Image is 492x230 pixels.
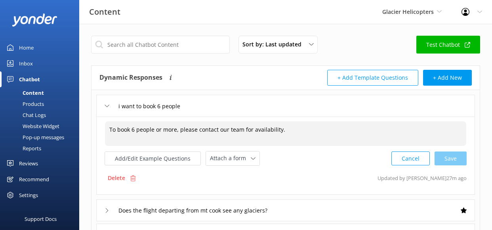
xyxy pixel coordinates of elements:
[391,151,430,165] button: Cancel
[19,171,49,187] div: Recommend
[99,70,162,86] h4: Dynamic Responses
[19,40,34,56] div: Home
[416,36,480,54] a: Test Chatbot
[19,155,38,171] div: Reviews
[5,121,79,132] a: Website Widget
[91,36,230,54] input: Search all Chatbot Content
[5,143,79,154] a: Reports
[105,121,466,146] textarea: To book 6 people or more, please contact our team for availability.
[5,143,41,154] div: Reports
[210,154,251,163] span: Attach a form
[5,87,79,98] a: Content
[327,70,418,86] button: + Add Template Questions
[19,71,40,87] div: Chatbot
[25,211,57,227] div: Support Docs
[105,151,201,165] button: Add/Edit Example Questions
[423,70,472,86] button: + Add New
[19,56,33,71] div: Inbox
[5,87,44,98] div: Content
[5,109,46,121] div: Chat Logs
[5,109,79,121] a: Chat Logs
[5,98,79,109] a: Products
[108,174,125,182] p: Delete
[5,132,64,143] div: Pop-up messages
[89,6,120,18] h3: Content
[12,13,57,27] img: yonder-white-logo.png
[5,98,44,109] div: Products
[5,132,79,143] a: Pop-up messages
[382,8,434,15] span: Glacier Helicopters
[19,187,38,203] div: Settings
[378,171,467,186] p: Updated by [PERSON_NAME] 27m ago
[5,121,59,132] div: Website Widget
[242,40,306,49] span: Sort by: Last updated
